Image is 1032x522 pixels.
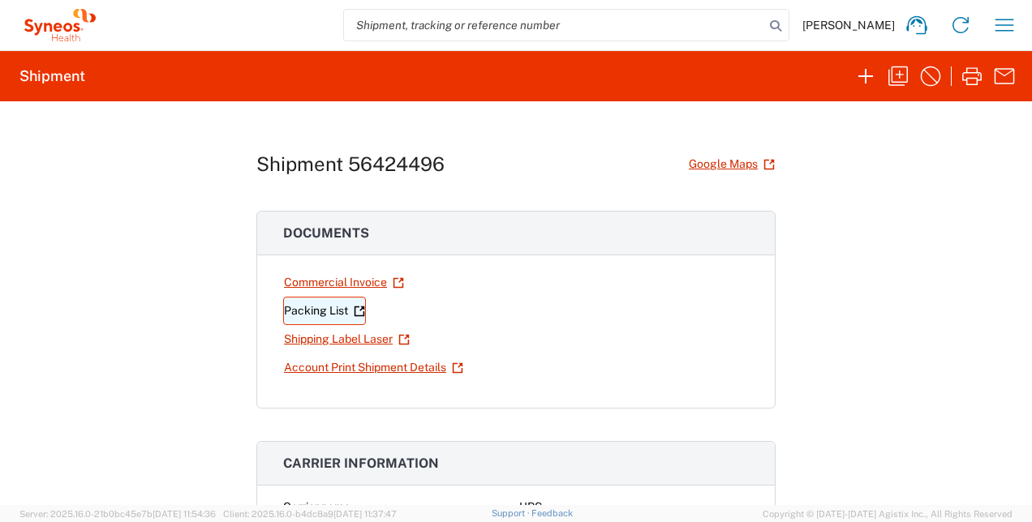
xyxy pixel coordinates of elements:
span: [PERSON_NAME] [802,18,895,32]
a: Account Print Shipment Details [283,353,464,382]
a: Support [492,508,532,518]
h1: Shipment 56424496 [256,152,445,176]
span: Documents [283,225,369,241]
a: Feedback [531,508,573,518]
a: Shipping Label Laser [283,325,411,353]
a: Packing List [283,297,366,325]
span: Copyright © [DATE]-[DATE] Agistix Inc., All Rights Reserved [763,507,1013,521]
span: Server: 2025.16.0-21b0bc45e7b [19,509,216,519]
div: UPS [519,498,749,516]
span: Client: 2025.16.0-b4dc8a9 [223,509,397,519]
span: Carrier information [283,456,439,471]
h2: Shipment [19,66,85,86]
span: Carrier name: [283,500,353,513]
input: Shipment, tracking or reference number [344,10,764,41]
a: Google Maps [688,150,776,178]
span: [DATE] 11:37:47 [333,509,397,519]
a: Commercial Invoice [283,268,405,297]
span: [DATE] 11:54:36 [153,509,216,519]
